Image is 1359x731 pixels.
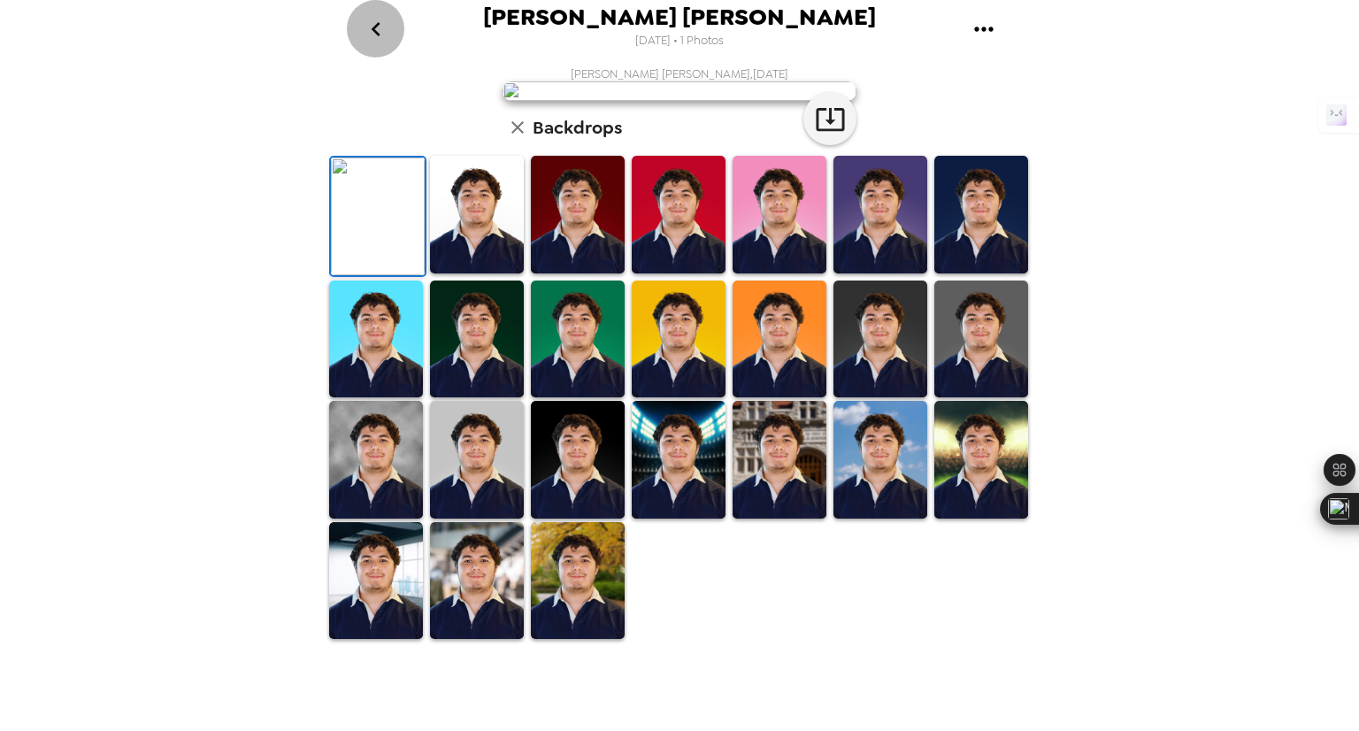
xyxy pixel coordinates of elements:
span: [PERSON_NAME] [PERSON_NAME] [483,5,876,29]
img: Original [331,158,425,275]
span: [DATE] • 1 Photos [635,29,724,53]
span: [PERSON_NAME] [PERSON_NAME] , [DATE] [571,66,788,81]
img: user [503,81,856,101]
h6: Backdrops [533,113,622,142]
